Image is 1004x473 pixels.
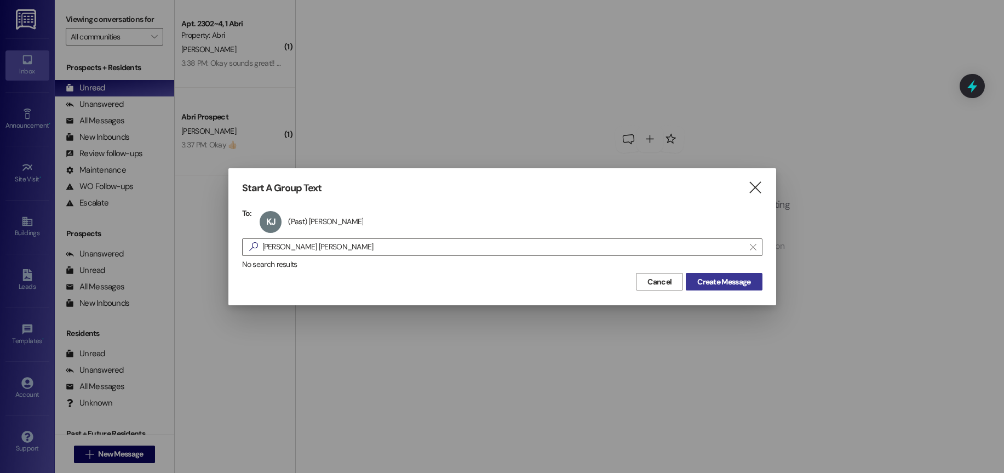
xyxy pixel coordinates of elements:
h3: To: [242,208,252,218]
div: (Past) [PERSON_NAME] [288,216,363,226]
button: Clear text [744,239,762,255]
i:  [750,243,756,252]
button: Create Message [686,273,762,290]
span: Create Message [697,276,750,288]
input: Search for any contact or apartment [262,240,744,255]
span: Cancel [647,276,672,288]
h3: Start A Group Text [242,182,322,195]
button: Cancel [636,273,683,290]
div: No search results [242,259,762,270]
span: KJ [266,216,276,227]
i:  [748,182,762,193]
i:  [245,241,262,253]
